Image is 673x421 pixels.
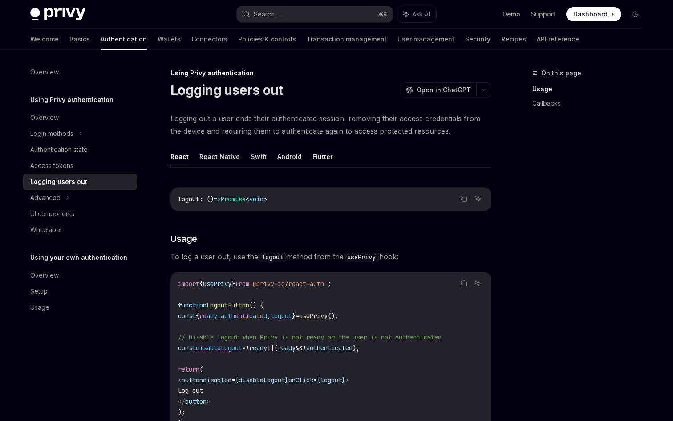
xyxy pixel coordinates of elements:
div: Search... [254,9,279,20]
span: authenticated [221,312,267,320]
span: logout [271,312,292,320]
button: React [170,146,189,167]
span: = [313,376,317,384]
button: Ask AI [472,193,484,204]
span: LogoutButton [207,301,249,309]
span: function [178,301,207,309]
span: < [178,376,182,384]
span: { [196,312,199,320]
span: Open in ChatGPT [417,86,471,94]
img: dark logo [30,8,85,20]
span: > [207,397,210,405]
div: Usage [30,302,49,313]
div: UI components [30,208,74,219]
a: Support [531,10,555,19]
a: Connectors [191,29,227,50]
span: button [185,397,207,405]
span: ! [303,344,306,352]
div: Overview [30,67,59,78]
div: Using Privy authentication [170,69,491,78]
span: logout [320,376,342,384]
span: > [345,376,349,384]
span: On this page [541,68,581,78]
a: User management [397,29,454,50]
span: : () [199,195,214,203]
code: logout [258,252,287,262]
span: ready [199,312,217,320]
span: Usage [170,233,197,245]
span: ( [199,365,203,373]
div: Overview [30,112,59,123]
a: Usage [23,299,137,315]
span: { [199,280,203,288]
button: Open in ChatGPT [400,82,476,98]
span: && [296,344,303,352]
a: Basics [69,29,90,50]
button: React Native [199,146,240,167]
a: Authentication [101,29,147,50]
span: < [246,195,249,203]
span: ( [274,344,278,352]
span: authenticated [306,344,353,352]
button: Ask AI [397,6,436,22]
span: disableLogout [196,344,242,352]
span: => [214,195,221,203]
h1: Logging users out [170,82,283,98]
span: Log out [178,387,203,395]
span: return [178,365,199,373]
a: Demo [503,10,520,19]
button: Flutter [312,146,333,167]
span: const [178,312,196,320]
button: Toggle dark mode [628,7,643,21]
span: = [296,312,299,320]
a: Setup [23,283,137,299]
span: , [267,312,271,320]
span: Dashboard [573,10,608,19]
span: Promise [221,195,246,203]
span: (); [328,312,338,320]
h5: Using your own authentication [30,252,127,263]
a: Logging users out [23,174,137,190]
span: , [217,312,221,320]
a: Authentication state [23,142,137,158]
a: Whitelabel [23,222,137,238]
a: Callbacks [532,96,650,110]
span: ); [353,344,360,352]
span: usePrivy [299,312,328,320]
a: Wallets [158,29,181,50]
span: } [231,280,235,288]
span: button [182,376,203,384]
span: ); [178,408,185,416]
code: usePrivy [344,252,379,262]
div: Overview [30,270,59,281]
a: Security [465,29,491,50]
a: Overview [23,267,137,283]
span: '@privy-io/react-auth' [249,280,328,288]
a: UI components [23,206,137,222]
button: Copy the contents from the code block [458,278,470,289]
a: Dashboard [566,7,621,21]
span: } [292,312,296,320]
a: Access tokens [23,158,137,174]
span: = [231,376,235,384]
span: { [317,376,320,384]
a: Usage [532,82,650,96]
span: void [249,195,264,203]
a: Overview [23,64,137,80]
span: from [235,280,249,288]
a: Welcome [30,29,59,50]
a: API reference [537,29,579,50]
span: ; [328,280,331,288]
span: disabled [203,376,231,384]
div: Setup [30,286,48,297]
div: Authentication state [30,144,88,155]
span: { [235,376,239,384]
span: } [342,376,345,384]
span: } [285,376,288,384]
span: const [178,344,196,352]
span: usePrivy [203,280,231,288]
span: logout [178,195,199,203]
span: // Disable logout when Privy is not ready or the user is not authenticated [178,333,442,341]
span: onClick [288,376,313,384]
button: Search...⌘K [237,6,393,22]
